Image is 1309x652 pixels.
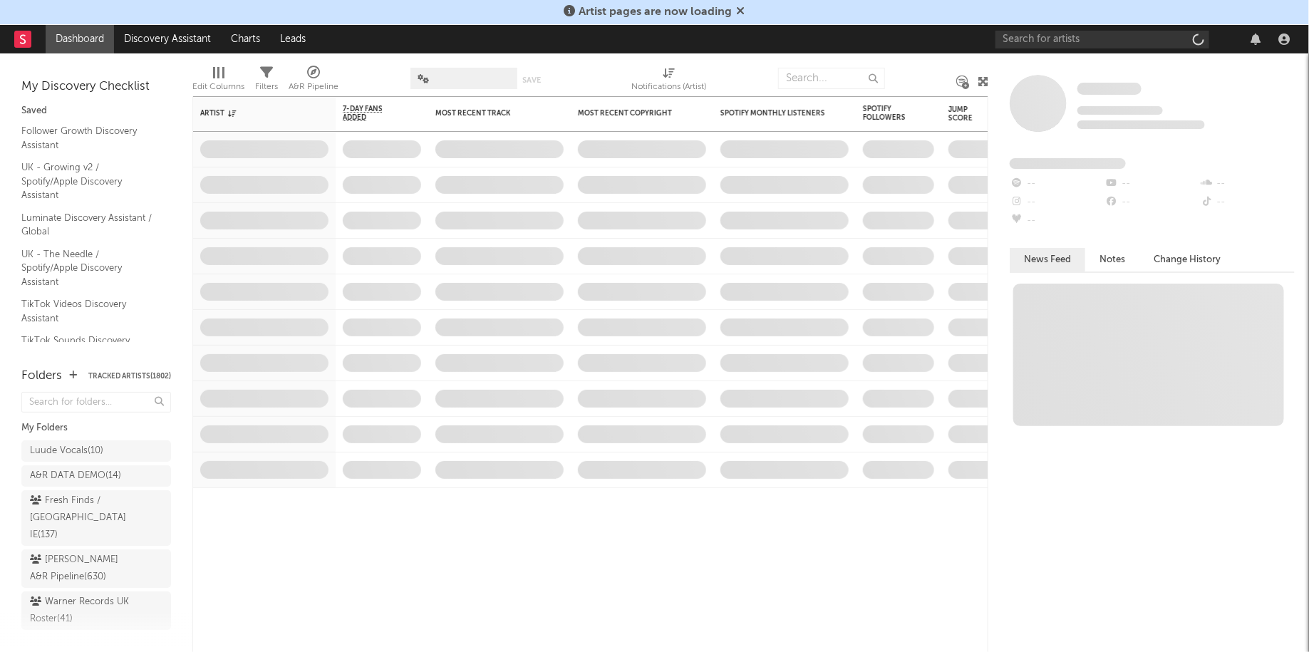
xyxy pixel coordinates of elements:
input: Search... [778,68,885,89]
div: Edit Columns [192,78,244,95]
div: Folders [21,368,62,385]
div: Warner Records UK Roster ( 41 ) [30,594,130,628]
a: Leads [270,25,316,53]
a: UK - The Needle / Spotify/Apple Discovery Assistant [21,247,157,290]
button: News Feed [1010,248,1085,271]
div: Artist [200,109,307,118]
button: Notes [1085,248,1139,271]
span: Fans Added by Platform [1010,158,1126,169]
a: Luude Vocals(10) [21,440,171,462]
a: [PERSON_NAME] A&R Pipeline(630) [21,549,171,588]
div: Spotify Monthly Listeners [720,109,827,118]
button: Tracked Artists(1802) [88,373,171,380]
a: Luminate Discovery Assistant / Global [21,210,157,239]
div: [PERSON_NAME] A&R Pipeline ( 630 ) [30,552,130,586]
div: Most Recent Track [435,109,542,118]
a: Discovery Assistant [114,25,221,53]
a: TikTok Videos Discovery Assistant [21,296,157,326]
a: Fresh Finds / [GEOGRAPHIC_DATA] IE(137) [21,490,171,546]
input: Search for artists [995,31,1209,48]
span: Tracking Since: [DATE] [1077,106,1163,115]
div: Notifications (Artist) [632,61,707,102]
a: Follower Growth Discovery Assistant [21,123,157,152]
span: Some Artist [1077,83,1142,95]
a: Dashboard [46,25,114,53]
span: Artist pages are now loading [579,6,733,18]
div: Jump Score [948,105,984,123]
div: Filters [255,61,278,102]
div: Saved [21,103,171,120]
div: My Folders [21,420,171,437]
button: Save [522,76,541,84]
div: A&R Pipeline [289,61,338,102]
div: -- [1200,175,1295,193]
div: -- [1104,193,1199,212]
div: A&R DATA DEMO ( 14 ) [30,467,121,485]
a: TikTok Sounds Discovery Assistant [21,333,157,362]
button: Change History [1139,248,1235,271]
span: 7-Day Fans Added [343,105,400,122]
span: Dismiss [737,6,745,18]
div: Spotify Followers [863,105,913,122]
div: Edit Columns [192,61,244,102]
input: Search for folders... [21,392,171,413]
a: Warner Records UK Roster(41) [21,591,171,630]
a: Some Artist [1077,82,1142,96]
div: A&R Pipeline [289,78,338,95]
div: Most Recent Copyright [578,109,685,118]
div: -- [1010,193,1104,212]
div: Notifications (Artist) [632,78,707,95]
div: Filters [255,78,278,95]
div: -- [1010,212,1104,230]
span: 0 fans last week [1077,120,1205,129]
div: -- [1010,175,1104,193]
div: Luude Vocals ( 10 ) [30,443,103,460]
a: UK - Growing v2 / Spotify/Apple Discovery Assistant [21,160,157,203]
div: Fresh Finds / [GEOGRAPHIC_DATA] IE ( 137 ) [30,492,130,544]
a: A&R DATA DEMO(14) [21,465,171,487]
a: Charts [221,25,270,53]
div: -- [1200,193,1295,212]
div: -- [1104,175,1199,193]
div: My Discovery Checklist [21,78,171,95]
